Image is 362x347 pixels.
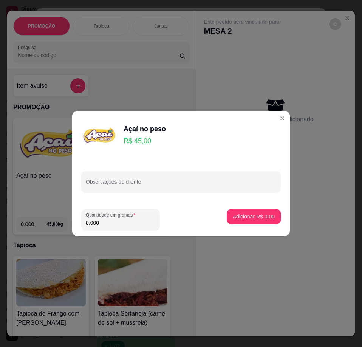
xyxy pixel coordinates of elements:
p: R$ 45,00 [124,136,166,146]
input: Observações do cliente [86,181,276,189]
button: Adicionar R$ 0,00 [227,209,281,224]
p: Adicionar R$ 0,00 [233,213,275,220]
img: product-image [81,117,119,155]
button: Close [276,112,288,124]
input: Quantidade em gramas [86,219,155,226]
div: Açaí no peso [124,124,166,134]
label: Quantidade em gramas [86,212,138,218]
